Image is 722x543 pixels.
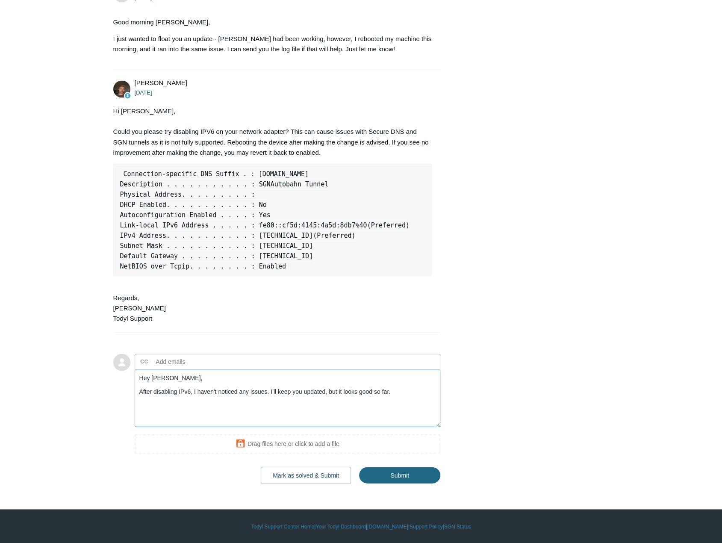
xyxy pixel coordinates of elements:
input: Submit [359,467,440,483]
textarea: Add your reply [135,369,441,427]
code: Connection-specific DNS Suffix . : [DOMAIN_NAME] Description . . . . . . . . . . . : SGNAutobahn ... [120,169,410,270]
input: Add emails [153,355,245,368]
a: [DOMAIN_NAME] [367,522,408,530]
a: Todyl Support Center Home [251,522,314,530]
a: Your Todyl Dashboard [315,522,365,530]
p: I just wanted to float you an update - [PERSON_NAME] had been working, however, I rebooted my mac... [113,34,432,54]
p: Good morning [PERSON_NAME], [113,17,432,27]
time: 08/18/2025, 10:09 [135,89,152,96]
label: CC [140,355,148,368]
div: | | | | [113,522,609,530]
a: Support Policy [410,522,442,530]
a: SGN Status [444,522,471,530]
button: Mark as solved & Submit [261,466,351,484]
div: Hi [PERSON_NAME], Could you please try disabling IPV6 on your network adapter? This can cause iss... [113,106,432,323]
span: Andy Paull [135,79,187,86]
